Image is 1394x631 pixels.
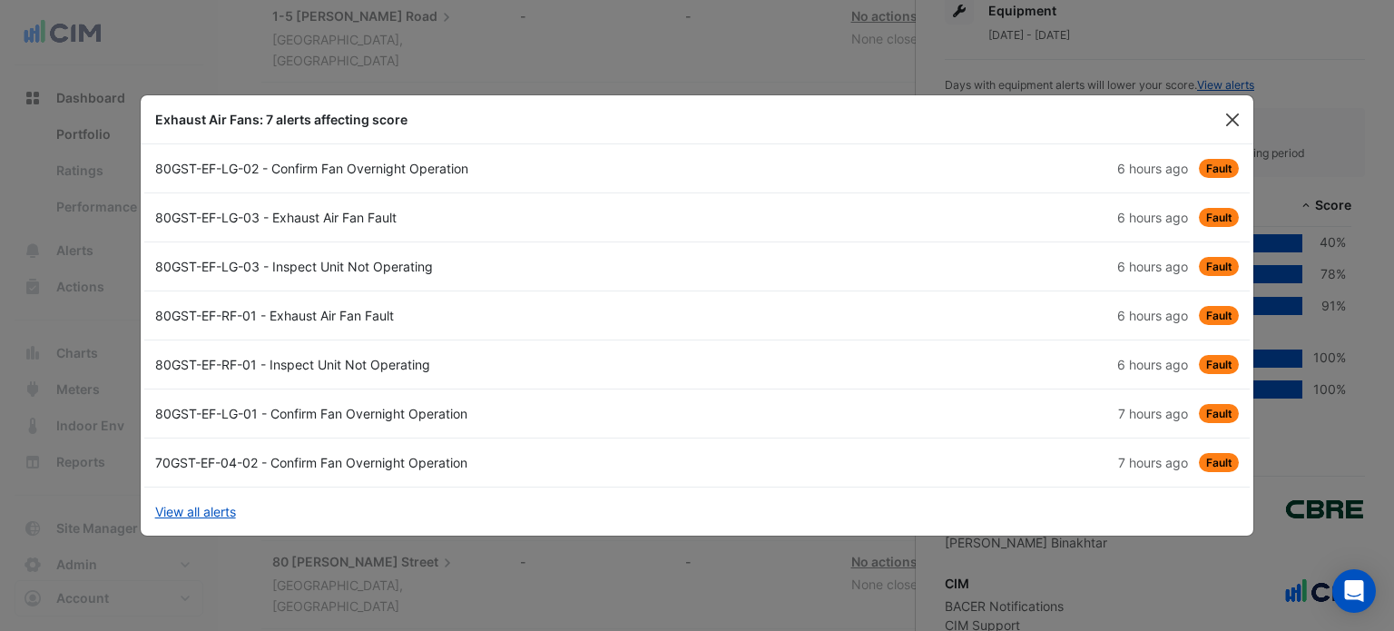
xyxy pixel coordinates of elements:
span: Fault [1199,453,1240,472]
span: Fault [1199,208,1240,227]
span: Fault [1199,257,1240,276]
div: 80GST-EF-RF-01 - Inspect Unit Not Operating [144,355,697,374]
div: 80GST-EF-LG-03 - Inspect Unit Not Operating [144,257,697,276]
span: Fault [1199,404,1240,423]
span: Mon 08-Sep-2025 07:15 AEST [1117,210,1188,225]
span: Mon 08-Sep-2025 06:15 AEST [1118,455,1188,470]
span: Mon 08-Sep-2025 07:00 AEST [1118,406,1188,421]
span: Fault [1199,306,1240,325]
a: View all alerts [155,502,236,521]
div: 80GST-EF-LG-02 - Confirm Fan Overnight Operation [144,159,697,178]
b: Exhaust Air Fans: 7 alerts affecting score [155,112,407,127]
span: Fault [1199,159,1240,178]
div: 70GST-EF-04-02 - Confirm Fan Overnight Operation [144,453,697,472]
div: 80GST-EF-LG-01 - Confirm Fan Overnight Operation [144,404,697,423]
span: Mon 08-Sep-2025 07:15 AEST [1117,161,1188,176]
span: Mon 08-Sep-2025 07:15 AEST [1117,357,1188,372]
div: Open Intercom Messenger [1332,569,1376,613]
span: Mon 08-Sep-2025 07:15 AEST [1117,259,1188,274]
button: Close [1219,106,1246,133]
div: 80GST-EF-LG-03 - Exhaust Air Fan Fault [144,208,697,227]
span: Fault [1199,355,1240,374]
div: 80GST-EF-RF-01 - Exhaust Air Fan Fault [144,306,697,325]
span: Mon 08-Sep-2025 07:15 AEST [1117,308,1188,323]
